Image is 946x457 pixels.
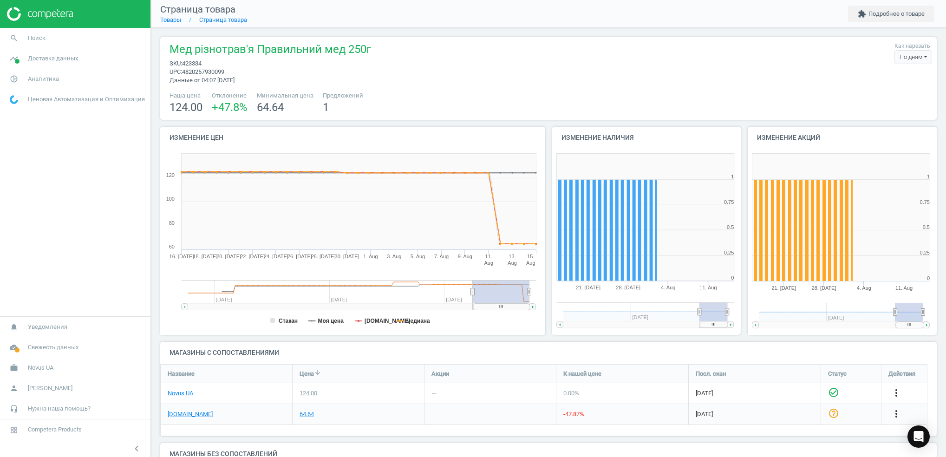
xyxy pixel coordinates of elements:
[28,323,67,331] span: Уведомления
[5,379,23,397] i: person
[170,101,202,114] span: 124.00
[160,16,181,23] a: Товары
[125,443,148,455] button: chevron_left
[170,68,182,75] span: upc :
[552,127,741,149] h4: Изменение наличия
[212,91,248,100] span: Отклонение
[28,54,78,63] span: Доставка данных
[927,174,930,179] text: 1
[387,254,401,259] tspan: 3. Aug
[894,42,930,50] label: Как нарезать
[661,285,675,291] tspan: 4. Aug
[891,387,902,398] i: more_vert
[563,411,584,418] span: -47.87 %
[458,254,472,259] tspan: 9. Aug
[169,220,175,226] text: 80
[365,318,411,324] tspan: [DOMAIN_NAME]
[323,91,363,100] span: Предложений
[131,443,142,454] i: chevron_left
[724,250,734,255] text: 0.25
[240,254,265,259] tspan: 22. [DATE]
[772,285,796,291] tspan: 21. [DATE]
[431,389,436,398] div: —
[28,425,82,434] span: Competera Products
[812,285,836,291] tspan: 28. [DATE]
[300,410,314,418] div: 64.64
[563,390,579,397] span: 0.00 %
[160,4,235,15] span: Страница товара
[5,50,23,67] i: timeline
[888,369,915,378] span: Действия
[5,339,23,356] i: cloud_done
[300,369,314,378] span: Цена
[257,91,313,100] span: Минимальная цена
[318,318,344,324] tspan: Моя цена
[724,199,734,205] text: 0.75
[920,250,930,255] text: 0.25
[28,34,46,42] span: Поиск
[563,369,601,378] span: К нашей цене
[527,254,534,259] tspan: 15.
[696,369,726,378] span: Посл. скан
[160,342,937,364] h4: Магазины с сопоставлениями
[891,408,902,420] button: more_vert
[907,425,930,448] div: Open Intercom Messenger
[848,6,934,22] button: extensionПодробнее о товаре
[927,275,930,281] text: 0
[182,68,224,75] span: 4820257930099
[920,199,930,205] text: 0.75
[363,254,378,259] tspan: 1. Aug
[170,254,194,259] tspan: 16. [DATE]
[5,29,23,47] i: search
[170,77,235,84] span: Данные от 04:07 [DATE]
[5,70,23,88] i: pie_chart_outlined
[287,254,312,259] tspan: 26. [DATE]
[28,343,78,352] span: Свежесть данных
[193,254,217,259] tspan: 18. [DATE]
[7,7,73,21] img: ajHJNr6hYgQAAAAASUVORK5CYII=
[10,95,18,104] img: wGWNvw8QSZomAAAAABJRU5ErkJggg==
[28,95,145,104] span: Ценовая Автоматизация и Оптимизация
[526,260,535,266] tspan: Aug
[170,60,182,67] span: sku :
[731,275,734,281] text: 0
[828,407,839,418] i: help_outline
[858,10,866,18] i: extension
[406,318,430,324] tspan: медиана
[28,405,91,413] span: Нужна наша помощь?
[894,50,932,64] div: По дням
[170,91,202,100] span: Наша цена
[311,254,336,259] tspan: 28. [DATE]
[28,364,53,372] span: Novus UA
[216,254,241,259] tspan: 20. [DATE]
[696,410,814,418] span: [DATE]
[170,42,371,59] span: Мед різнотрав'я Правильний мед 250г
[168,410,213,418] a: [DOMAIN_NAME]
[323,101,329,114] span: 1
[28,384,72,392] span: [PERSON_NAME]
[485,254,492,259] tspan: 11.
[335,254,359,259] tspan: 30. [DATE]
[828,369,847,378] span: Статус
[699,285,717,291] tspan: 11. Aug
[168,369,195,378] span: Название
[212,101,248,114] span: +47.8 %
[166,172,175,178] text: 120
[257,101,284,114] span: 64.64
[616,285,640,291] tspan: 28. [DATE]
[160,127,545,149] h4: Изменение цен
[199,16,247,23] a: Страница товара
[5,400,23,418] i: headset_mic
[166,196,175,202] text: 100
[28,75,59,83] span: Аналитика
[857,285,871,291] tspan: 4. Aug
[431,369,449,378] span: Акции
[509,254,515,259] tspan: 13.
[314,369,321,376] i: arrow_downward
[484,260,493,266] tspan: Aug
[508,260,517,266] tspan: Aug
[727,224,734,230] text: 0.5
[300,389,317,398] div: 124.00
[576,285,600,291] tspan: 21. [DATE]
